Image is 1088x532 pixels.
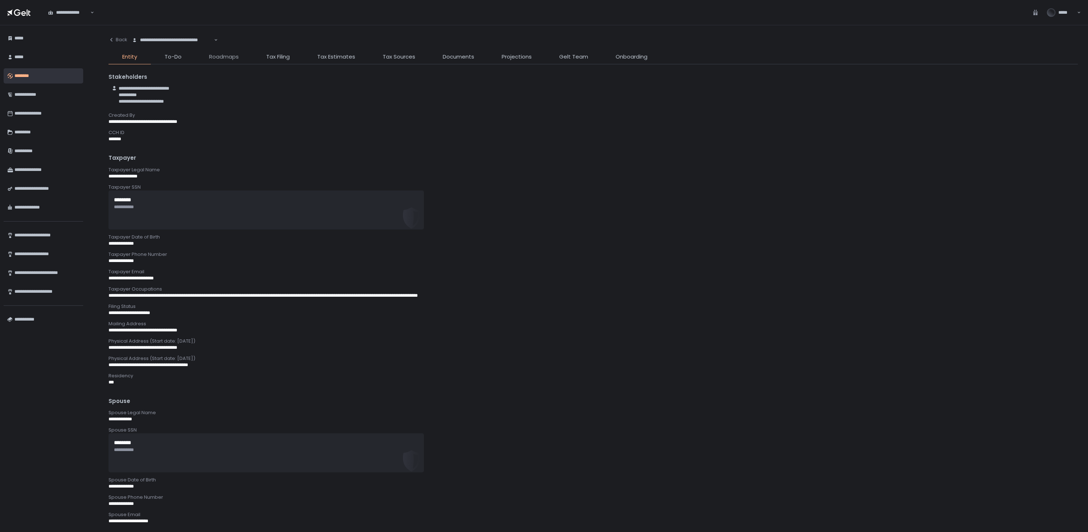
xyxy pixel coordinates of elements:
span: Tax Estimates [317,53,355,61]
span: Gelt Team [559,53,588,61]
div: Taxpayer [109,154,1078,162]
div: Mailing Address [109,321,1078,327]
div: Taxpayer Occupations [109,286,1078,292]
span: Tax Sources [383,53,415,61]
div: Taxpayer Date of Birth [109,234,1078,240]
div: Physical Address (Start date: [DATE]) [109,355,1078,362]
div: Search for option [127,33,218,48]
div: Spouse Date of Birth [109,477,1078,483]
div: CCH ID [109,129,1078,136]
button: Back [109,33,127,47]
span: Documents [443,53,474,61]
div: Taxpayer Phone Number [109,251,1078,258]
span: Entity [122,53,137,61]
div: Filing Status [109,303,1078,310]
div: Search for option [43,5,94,20]
div: Taxpayer SSN [109,184,1078,190]
span: Roadmaps [209,53,239,61]
div: Residency [109,373,1078,379]
div: Stakeholders [109,73,1078,81]
span: Projections [502,53,532,61]
div: Back [109,37,127,43]
input: Search for option [89,9,90,16]
div: Spouse [109,397,1078,406]
div: Taxpayer Email [109,269,1078,275]
div: Spouse Phone Number [109,494,1078,501]
div: Spouse SSN [109,427,1078,433]
div: Created By [109,112,1078,119]
span: To-Do [165,53,182,61]
span: Tax Filing [266,53,290,61]
div: Spouse Legal Name [109,409,1078,416]
div: Spouse Email [109,511,1078,518]
span: Onboarding [616,53,647,61]
div: Taxpayer Legal Name [109,167,1078,173]
div: Physical Address (Start date: [DATE]) [109,338,1078,344]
